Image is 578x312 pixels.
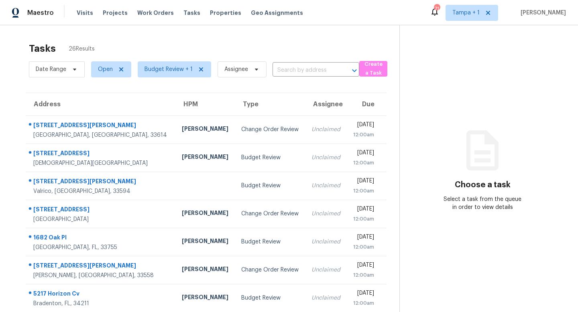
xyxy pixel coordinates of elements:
button: Create a Task [359,61,387,77]
div: [PERSON_NAME] [182,293,228,303]
div: 12:00am [353,131,374,139]
div: 12:00am [353,271,374,279]
div: Unclaimed [311,210,340,218]
div: Change Order Review [241,126,299,134]
div: 12:00am [353,299,374,307]
span: Geo Assignments [251,9,303,17]
th: Due [347,93,387,115]
div: Select a task from the queue in order to view details [441,195,524,211]
div: [STREET_ADDRESS][PERSON_NAME] [33,177,169,187]
div: 1682 Oak Pl [33,233,169,243]
div: Unclaimed [311,238,340,246]
span: Budget Review + 1 [144,65,193,73]
div: 12:00am [353,187,374,195]
span: 26 Results [69,45,95,53]
span: Projects [103,9,128,17]
div: [DATE] [353,205,374,215]
th: Assignee [305,93,347,115]
th: Type [235,93,305,115]
div: [STREET_ADDRESS] [33,149,169,159]
span: Tasks [183,10,200,16]
span: [PERSON_NAME] [517,9,566,17]
div: [PERSON_NAME] [182,237,228,247]
div: [PERSON_NAME] [182,125,228,135]
div: [GEOGRAPHIC_DATA] [33,215,169,223]
div: 12:00am [353,243,374,251]
th: HPM [175,93,235,115]
div: [PERSON_NAME] [182,153,228,163]
div: [DATE] [353,121,374,131]
div: [DATE] [353,233,374,243]
h2: Tasks [29,45,56,53]
div: Bradenton, FL, 34211 [33,300,169,308]
div: Unclaimed [311,266,340,274]
span: Properties [210,9,241,17]
span: Date Range [36,65,66,73]
th: Address [26,93,175,115]
div: [STREET_ADDRESS] [33,205,169,215]
span: Assignee [224,65,248,73]
div: [GEOGRAPHIC_DATA], FL, 33755 [33,243,169,251]
div: Unclaimed [311,294,340,302]
div: Unclaimed [311,154,340,162]
span: Visits [77,9,93,17]
div: Budget Review [241,238,299,246]
div: Unclaimed [311,126,340,134]
div: [DEMOGRAPHIC_DATA][GEOGRAPHIC_DATA] [33,159,169,167]
div: [DATE] [353,149,374,159]
div: [GEOGRAPHIC_DATA], [GEOGRAPHIC_DATA], 33614 [33,131,169,139]
div: Change Order Review [241,210,299,218]
span: Create a Task [363,60,383,78]
div: [PERSON_NAME], [GEOGRAPHIC_DATA], 33558 [33,271,169,280]
div: 5217 Horizon Cv [33,290,169,300]
span: Tampa + 1 [452,9,480,17]
div: [PERSON_NAME] [182,265,228,275]
div: Budget Review [241,154,299,162]
div: [STREET_ADDRESS][PERSON_NAME] [33,261,169,271]
div: 12:00am [353,159,374,167]
div: [STREET_ADDRESS][PERSON_NAME] [33,121,169,131]
div: Budget Review [241,182,299,190]
div: Budget Review [241,294,299,302]
input: Search by address [273,64,337,77]
div: 71 [434,5,440,13]
button: Open [349,65,360,76]
div: [PERSON_NAME] [182,209,228,219]
div: Unclaimed [311,182,340,190]
h3: Choose a task [455,181,511,189]
div: Change Order Review [241,266,299,274]
div: [DATE] [353,261,374,271]
div: [DATE] [353,177,374,187]
div: Valrico, [GEOGRAPHIC_DATA], 33594 [33,187,169,195]
span: Open [98,65,113,73]
div: 12:00am [353,215,374,223]
div: [DATE] [353,289,374,299]
span: Work Orders [137,9,174,17]
span: Maestro [27,9,54,17]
